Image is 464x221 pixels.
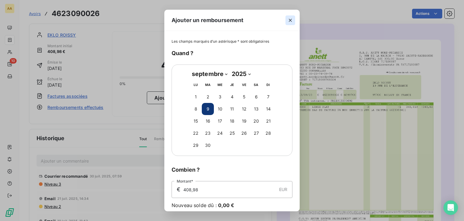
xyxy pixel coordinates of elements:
button: 24 [214,127,226,139]
button: 29 [190,139,202,151]
button: 12 [238,103,250,115]
th: dimanche [262,79,274,91]
th: mercredi [214,79,226,91]
button: 26 [238,127,250,139]
button: 17 [214,115,226,127]
button: 6 [250,91,262,103]
button: 23 [202,127,214,139]
button: 28 [262,127,274,139]
span: Combien ? [172,167,200,173]
button: 4 [226,91,238,103]
button: 30 [202,139,214,151]
th: jeudi [226,79,238,91]
button: 19 [238,115,250,127]
th: lundi [190,79,202,91]
button: 5 [238,91,250,103]
button: 1 [190,91,202,103]
span: Les champs marqués d’un astérisque * sont obligatoires [172,39,269,44]
th: samedi [250,79,262,91]
button: 13 [250,103,262,115]
button: 7 [262,91,274,103]
button: 14 [262,103,274,115]
button: 10 [214,103,226,115]
span: Ajouter un remboursement [172,16,244,24]
button: 27 [250,127,262,139]
button: 8 [190,103,202,115]
button: 20 [250,115,262,127]
button: 2 [202,91,214,103]
button: 16 [202,115,214,127]
button: 15 [190,115,202,127]
span: 0,00 € [218,202,234,209]
div: Open Intercom Messenger [443,200,458,215]
button: 3 [214,91,226,103]
button: 25 [226,127,238,139]
button: 18 [226,115,238,127]
th: vendredi [238,79,250,91]
button: 22 [190,127,202,139]
span: Nouveau solde dû : [172,202,217,209]
button: 11 [226,103,238,115]
th: mardi [202,79,214,91]
button: 21 [262,115,274,127]
button: 9 [202,103,214,115]
span: Quand ? [172,50,193,56]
